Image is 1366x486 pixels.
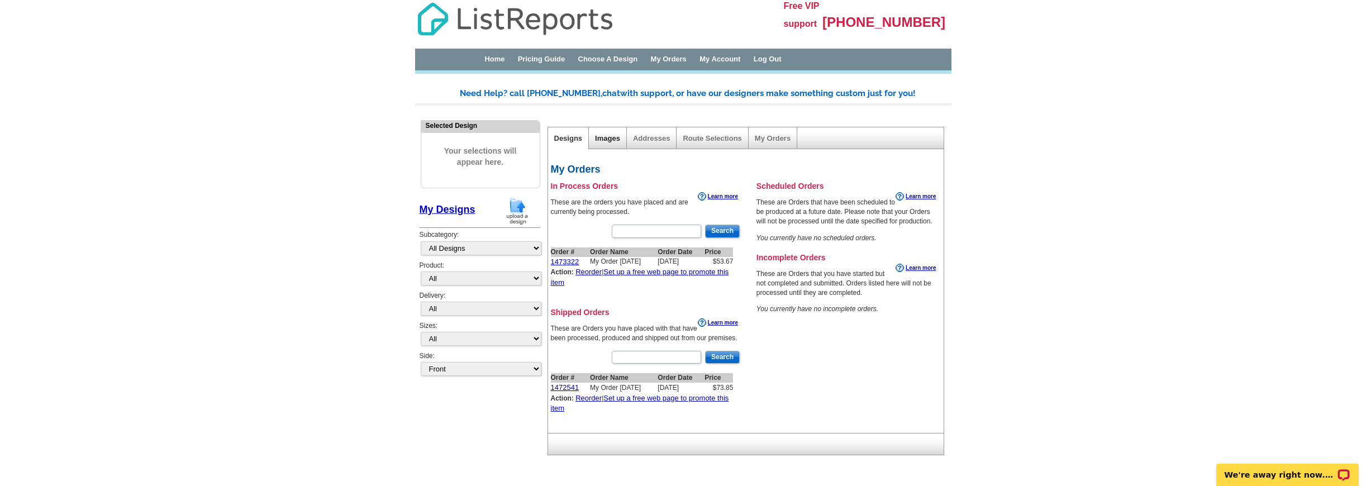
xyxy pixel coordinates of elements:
[551,258,579,266] a: 1473322
[503,197,532,225] img: upload-design
[554,134,583,142] a: Designs
[756,234,877,242] em: You currently have no scheduled orders.
[551,393,734,414] td: |
[460,88,951,99] div: Need Help? call [PHONE_NUMBER], with support, or have our designers make something custom just fo...
[755,134,791,142] a: My Orders
[518,55,565,63] a: Pricing Guide
[551,198,741,217] p: These are the orders you have placed and are currently being processed.
[551,394,574,402] b: Action:
[551,181,741,191] h3: In Process Orders
[575,268,602,276] a: Reorder
[551,307,741,317] h3: Shipped Orders
[484,55,504,63] a: Home
[590,257,658,268] td: My Order [DATE]
[754,55,782,63] a: Log Out
[421,121,540,131] div: Selected Design
[633,134,670,142] a: Addresses
[705,373,733,383] th: Price
[551,247,591,257] th: Order #
[590,373,658,383] th: Order Name
[1209,451,1366,486] iframe: LiveChat chat widget
[551,394,729,413] a: Set up a free web page to promote this item
[705,383,733,393] td: $73.85
[698,192,738,201] a: Learn more
[896,264,936,273] a: Learn more
[551,383,579,392] a: 1472541
[430,134,531,179] span: Your selections will appear here.
[420,261,540,291] div: Product:
[756,269,939,298] p: These are Orders that you have started but not completed and submitted. Orders listed here will n...
[784,1,820,28] span: Free VIP support
[705,257,733,268] td: $53.67
[420,351,540,377] div: Side:
[698,318,738,327] a: Learn more
[420,204,475,215] a: My Designs
[602,88,620,98] span: chat
[705,247,733,257] th: Price
[756,198,939,226] p: These are Orders that have been scheduled to be produced at a future date. Please note that your ...
[551,373,591,383] th: Order #
[551,268,729,287] a: Set up a free web page to promote this item
[896,192,936,201] a: Learn more
[551,267,734,288] td: |
[756,305,878,313] em: You currently have no incomplete orders.
[822,15,945,30] span: [PHONE_NUMBER]
[705,351,740,364] input: Search
[705,225,740,237] input: Search
[578,55,638,63] a: Choose A Design
[658,247,705,257] th: Order Date
[651,55,687,63] a: My Orders
[756,181,939,191] h3: Scheduled Orders
[658,257,705,268] td: [DATE]
[551,324,741,343] p: These are Orders you have placed with that have been processed, produced and shipped out from our...
[420,291,540,321] div: Delivery:
[699,55,740,63] a: My Account
[551,268,574,276] b: Action:
[756,252,939,263] h3: Incomplete Orders
[420,321,540,351] div: Sizes:
[575,394,602,402] a: Reorder
[595,134,620,142] a: Images
[551,164,939,175] h2: My Orders
[590,247,658,257] th: Order Name
[658,383,705,393] td: [DATE]
[590,383,658,393] td: My Order [DATE]
[658,373,705,383] th: Order Date
[420,230,540,260] div: Subcategory:
[683,134,741,142] a: Route Selections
